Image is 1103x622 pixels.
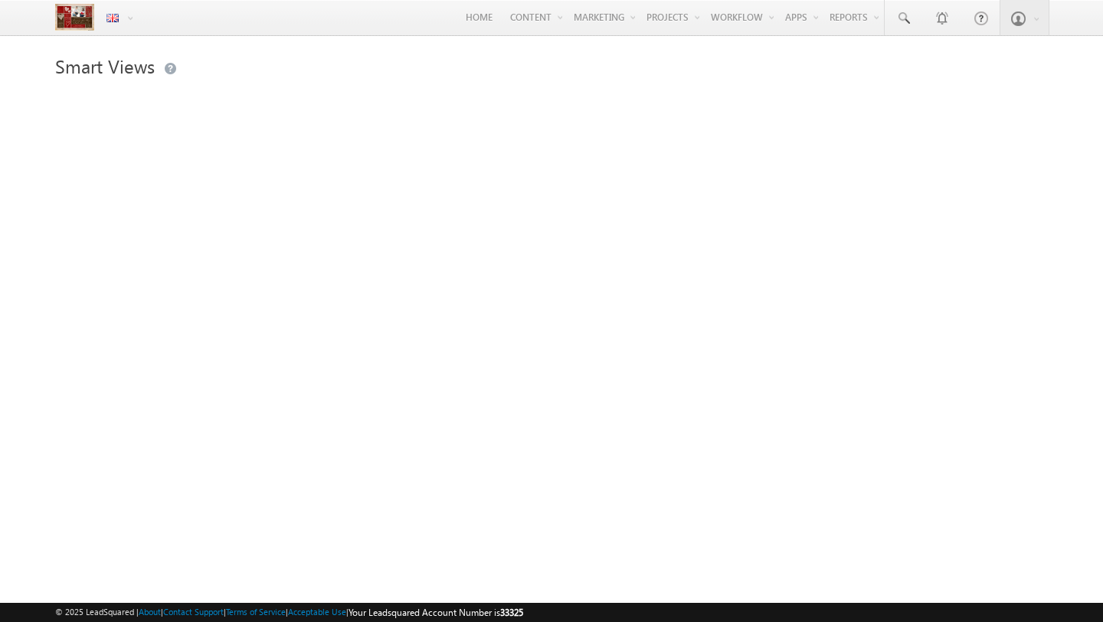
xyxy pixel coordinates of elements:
span: 33325 [500,607,523,618]
a: About [139,607,161,617]
a: Contact Support [163,607,224,617]
a: Acceptable Use [288,607,346,617]
span: © 2025 LeadSquared | | | | | [55,605,523,620]
span: Smart Views [55,54,155,78]
span: Your Leadsquared Account Number is [349,607,523,618]
a: Terms of Service [226,607,286,617]
img: Custom Logo [55,4,94,31]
